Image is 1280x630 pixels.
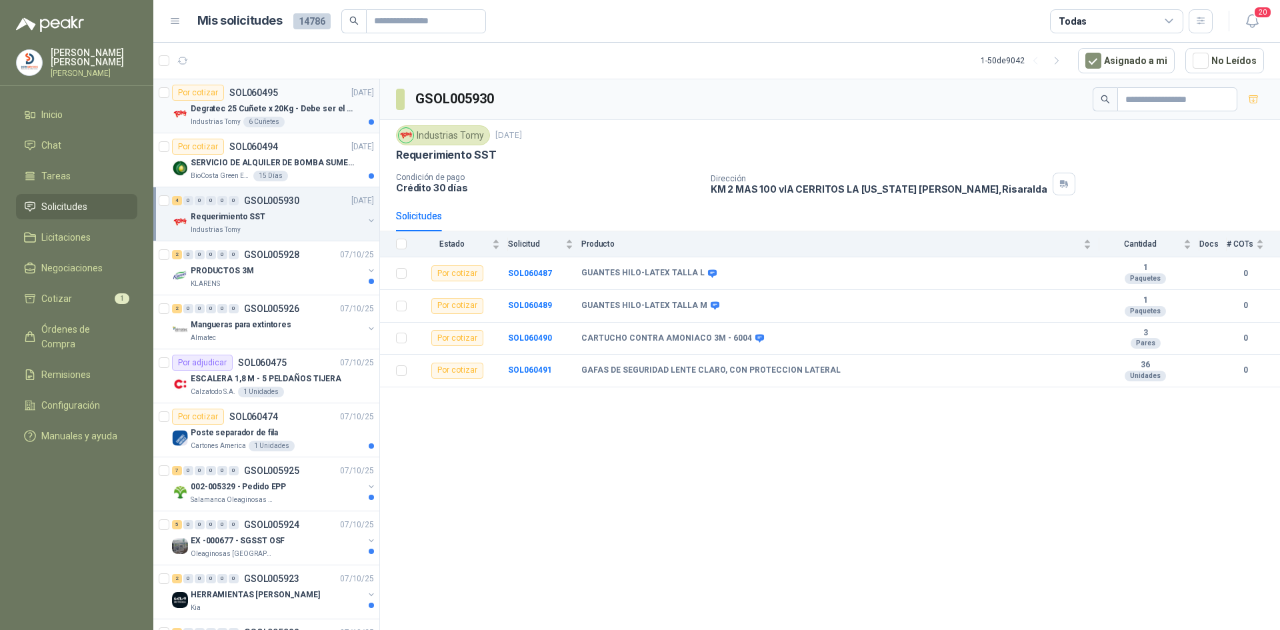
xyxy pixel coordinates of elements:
[191,495,275,505] p: Salamanca Oleaginosas SAS
[41,230,91,245] span: Licitaciones
[16,16,84,32] img: Logo peakr
[172,538,188,554] img: Company Logo
[191,535,285,547] p: EX -000677 - SGSST OSF
[229,412,278,421] p: SOL060474
[16,317,137,357] a: Órdenes de Compra
[195,304,205,313] div: 0
[508,301,552,310] a: SOL060489
[1227,299,1264,312] b: 0
[172,304,182,313] div: 2
[581,231,1099,257] th: Producto
[508,269,552,278] a: SOL060487
[1099,295,1191,306] b: 1
[581,301,707,311] b: GUANTES HILO-LATEX TALLA M
[172,322,188,338] img: Company Logo
[16,163,137,189] a: Tareas
[340,249,374,261] p: 07/10/25
[981,50,1067,71] div: 1 - 50 de 9042
[349,16,359,25] span: search
[1227,231,1280,257] th: # COTs
[41,169,71,183] span: Tareas
[206,304,216,313] div: 0
[191,441,246,451] p: Cartones America
[195,196,205,205] div: 0
[399,128,413,143] img: Company Logo
[396,182,700,193] p: Crédito 30 días
[581,365,841,376] b: GAFAS DE SEGURIDAD LENTE CLARO, CON PROTECCION LATERAL
[229,574,239,583] div: 0
[183,574,193,583] div: 0
[172,484,188,500] img: Company Logo
[172,214,188,230] img: Company Logo
[191,333,216,343] p: Almatec
[172,355,233,371] div: Por adjudicar
[41,367,91,382] span: Remisiones
[206,466,216,475] div: 0
[206,574,216,583] div: 0
[340,465,374,477] p: 07/10/25
[191,549,275,559] p: Oleaginosas [GEOGRAPHIC_DATA][PERSON_NAME]
[1185,48,1264,73] button: No Leídos
[51,69,137,77] p: [PERSON_NAME]
[41,398,100,413] span: Configuración
[508,231,581,257] th: Solicitud
[191,427,278,439] p: Poste separador de fila
[183,304,193,313] div: 0
[191,171,251,181] p: BioCosta Green Energy S.A.S
[249,441,295,451] div: 1 Unidades
[172,106,188,122] img: Company Logo
[431,330,483,346] div: Por cotizar
[351,195,374,207] p: [DATE]
[1099,328,1191,339] b: 3
[41,291,72,306] span: Cotizar
[183,466,193,475] div: 0
[172,409,224,425] div: Por cotizar
[17,50,42,75] img: Company Logo
[172,376,188,392] img: Company Logo
[1227,332,1264,345] b: 0
[508,333,552,343] b: SOL060490
[41,138,61,153] span: Chat
[153,133,379,187] a: Por cotizarSOL060494[DATE] Company LogoSERVICIO DE ALQUILER DE BOMBA SUMERGIBLE DE 1 HPBioCosta G...
[16,423,137,449] a: Manuales y ayuda
[1059,14,1087,29] div: Todas
[431,298,483,314] div: Por cotizar
[340,573,374,585] p: 07/10/25
[172,463,377,505] a: 7 0 0 0 0 0 GSOL00592507/10/25 Company Logo002-005329 - Pedido EPPSalamanca Oleaginosas SAS
[1227,364,1264,377] b: 0
[243,117,285,127] div: 6 Cuñetes
[172,247,377,289] a: 2 0 0 0 0 0 GSOL00592807/10/25 Company LogoPRODUCTOS 3MKLARENS
[172,466,182,475] div: 7
[16,133,137,158] a: Chat
[396,209,442,223] div: Solicitudes
[217,304,227,313] div: 0
[229,88,278,97] p: SOL060495
[153,403,379,457] a: Por cotizarSOL06047407/10/25 Company LogoPoste separador de filaCartones America1 Unidades
[172,193,377,235] a: 4 0 0 0 0 0 GSOL005930[DATE] Company LogoRequerimiento SSTIndustrias Tomy
[172,301,377,343] a: 2 0 0 0 0 0 GSOL00592607/10/25 Company LogoMangueras para extintoresAlmatec
[16,225,137,250] a: Licitaciones
[431,363,483,379] div: Por cotizar
[172,139,224,155] div: Por cotizar
[1099,263,1191,273] b: 1
[41,107,63,122] span: Inicio
[244,250,299,259] p: GSOL005928
[41,429,117,443] span: Manuales y ayuda
[1125,371,1166,381] div: Unidades
[51,48,137,67] p: [PERSON_NAME] [PERSON_NAME]
[172,571,377,613] a: 2 0 0 0 0 0 GSOL00592307/10/25 Company LogoHERRAMIENTAS [PERSON_NAME]Kia
[191,387,235,397] p: Calzatodo S.A.
[191,117,241,127] p: Industrias Tomy
[238,358,287,367] p: SOL060475
[340,303,374,315] p: 07/10/25
[183,196,193,205] div: 0
[172,196,182,205] div: 4
[253,171,288,181] div: 15 Días
[238,387,284,397] div: 1 Unidades
[115,293,129,304] span: 1
[229,250,239,259] div: 0
[172,268,188,284] img: Company Logo
[508,365,552,375] a: SOL060491
[153,79,379,133] a: Por cotizarSOL060495[DATE] Company LogoDegratec 25 Cuñete x 20Kg - Debe ser el de Tecnas (por aho...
